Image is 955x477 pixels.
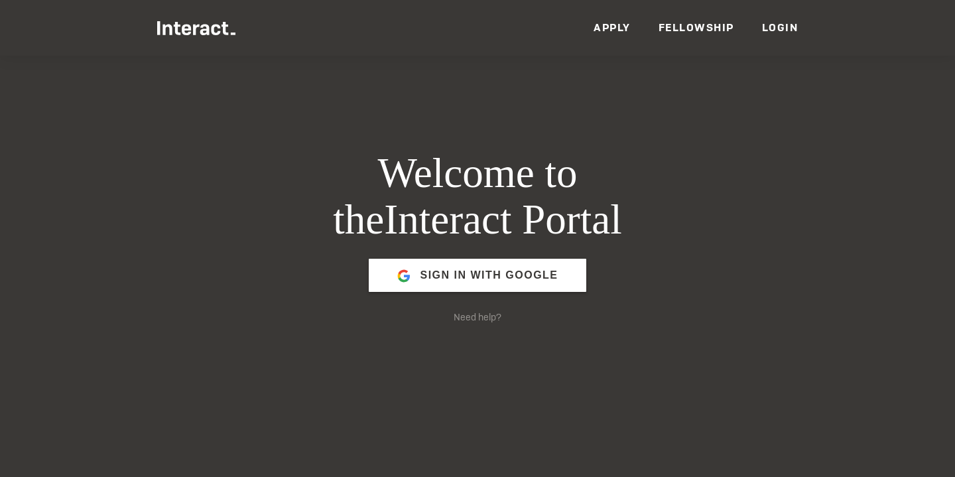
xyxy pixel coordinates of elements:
a: Apply [594,21,631,34]
h1: Welcome to the [255,151,700,243]
span: Sign in with Google [420,259,558,291]
img: Interact Logo [157,21,235,35]
a: Fellowship [659,21,734,34]
a: Login [762,21,798,34]
span: Interact Portal [384,196,622,243]
a: Need help? [454,311,501,323]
